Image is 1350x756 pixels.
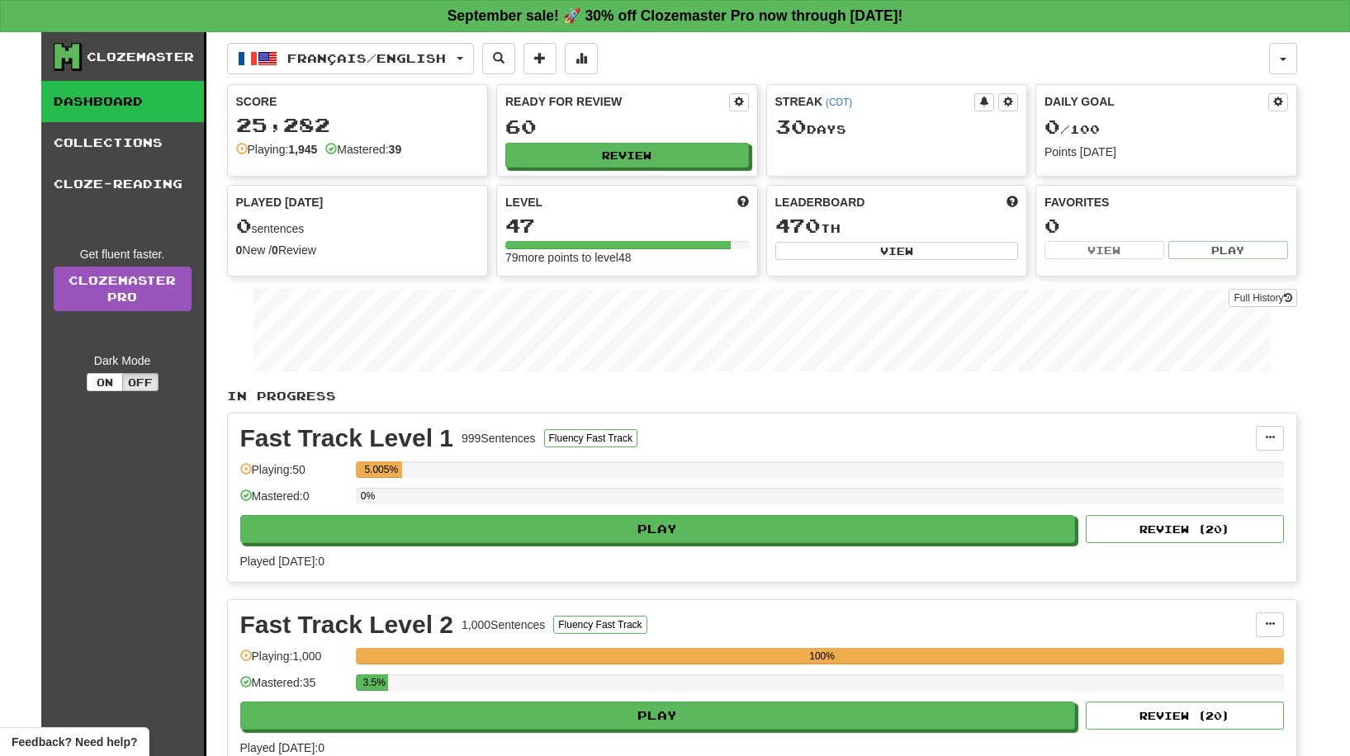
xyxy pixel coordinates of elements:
div: Points [DATE] [1044,144,1288,160]
button: Play [240,702,1076,730]
div: 47 [505,215,749,236]
div: Ready for Review [505,93,729,110]
strong: 39 [389,143,402,156]
a: Collections [41,122,204,163]
span: Score more points to level up [737,194,749,210]
a: (CDT) [826,97,852,108]
p: In Progress [227,388,1297,404]
button: View [775,242,1019,260]
div: Day s [775,116,1019,138]
div: 5.005% [361,461,402,478]
span: 470 [775,214,821,237]
div: Playing: [236,141,318,158]
a: ClozemasterPro [54,267,192,311]
div: Get fluent faster. [54,246,192,262]
div: New / Review [236,242,480,258]
div: Fast Track Level 1 [240,426,454,451]
div: Playing: 1,000 [240,648,348,675]
div: 79 more points to level 48 [505,249,749,266]
button: Fluency Fast Track [553,616,647,634]
strong: 1,945 [288,143,317,156]
a: Dashboard [41,81,204,122]
div: Mastered: 0 [240,488,348,515]
button: Review (20) [1086,515,1284,543]
span: / 100 [1044,122,1100,136]
span: Level [505,194,542,210]
span: Played [DATE]: 0 [240,555,324,568]
button: View [1044,241,1164,259]
span: 0 [236,214,252,237]
button: Play [240,515,1076,543]
div: Mastered: [325,141,401,158]
span: 30 [775,115,807,138]
div: Fast Track Level 2 [240,612,454,637]
div: 100% [361,648,1284,664]
strong: 0 [236,243,243,257]
button: Search sentences [482,43,515,74]
button: Review (20) [1086,702,1284,730]
button: Full History [1229,289,1296,307]
div: 999 Sentences [462,430,536,447]
strong: September sale! 🚀 30% off Clozemaster Pro now through [DATE]! [448,7,903,24]
button: Off [122,373,159,391]
button: Add sentence to collection [523,43,557,74]
div: 60 [505,116,749,137]
div: th [775,215,1019,237]
div: 25,282 [236,115,480,135]
div: Streak [775,93,975,110]
div: Playing: 50 [240,461,348,489]
button: Français/English [227,43,474,74]
span: Played [DATE]: 0 [240,741,324,754]
button: Review [505,143,749,168]
div: Mastered: 35 [240,674,348,702]
button: On [87,373,123,391]
span: This week in points, UTC [1007,194,1018,210]
div: 0 [1044,215,1288,236]
div: sentences [236,215,480,237]
div: Dark Mode [54,352,192,369]
div: Daily Goal [1044,93,1268,111]
div: 3.5% [361,674,388,691]
div: Score [236,93,480,110]
a: Cloze-Reading [41,163,204,205]
button: More stats [565,43,598,74]
div: Clozemaster [87,49,194,65]
button: Fluency Fast Track [544,429,637,447]
div: Favorites [1044,194,1288,210]
span: Français / English [287,51,446,65]
span: Played [DATE] [236,194,324,210]
div: 1,000 Sentences [462,617,545,633]
button: Play [1168,241,1288,259]
span: Leaderboard [775,194,865,210]
span: Open feedback widget [12,734,137,750]
strong: 0 [272,243,278,257]
span: 0 [1044,115,1060,138]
